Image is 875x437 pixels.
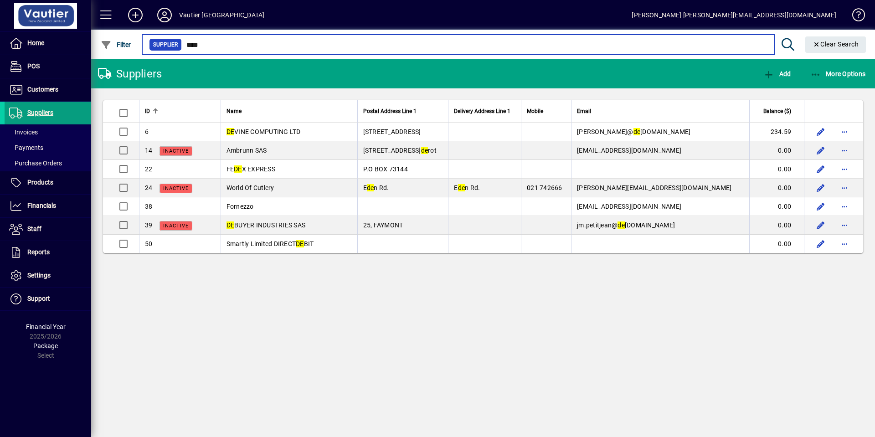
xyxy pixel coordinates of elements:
em: DE [226,128,235,135]
span: Name [226,106,242,116]
span: Filter [101,41,131,48]
span: 6 [145,128,149,135]
div: [PERSON_NAME] [PERSON_NAME][EMAIL_ADDRESS][DOMAIN_NAME] [632,8,836,22]
span: Purchase Orders [9,159,62,167]
span: Home [27,39,44,46]
span: P.O BOX 73144 [363,165,408,173]
a: Settings [5,264,91,287]
em: de [421,147,428,154]
div: Email [577,106,744,116]
span: jm.petitjean@ [DOMAIN_NAME] [577,221,675,229]
td: 0.00 [749,197,804,216]
button: Edit [813,124,828,139]
td: 0.00 [749,235,804,253]
span: Add [763,70,791,77]
span: Inactive [163,185,189,191]
button: Add [121,7,150,23]
span: Payments [9,144,43,151]
span: ID [145,106,150,116]
button: More options [837,143,852,158]
span: More Options [810,70,866,77]
span: Support [27,295,50,302]
span: Inactive [163,148,189,154]
button: Add [761,66,793,82]
span: [EMAIL_ADDRESS][DOMAIN_NAME] [577,203,681,210]
span: Package [33,342,58,350]
span: Clear Search [813,41,859,48]
a: Payments [5,140,91,155]
button: Filter [98,36,134,53]
span: Mobile [527,106,543,116]
span: Customers [27,86,58,93]
div: Vautier [GEOGRAPHIC_DATA] [179,8,264,22]
a: Purchase Orders [5,155,91,171]
span: 021 742666 [527,184,562,191]
span: Financials [27,202,56,209]
span: Reports [27,248,50,256]
em: de [633,128,641,135]
td: 234.59 [749,123,804,141]
a: Support [5,288,91,310]
button: Profile [150,7,179,23]
a: POS [5,55,91,78]
div: Mobile [527,106,566,116]
a: Staff [5,218,91,241]
td: 0.00 [749,160,804,179]
button: Edit [813,218,828,232]
span: [PERSON_NAME]@ [DOMAIN_NAME] [577,128,690,135]
span: Email [577,106,591,116]
span: [PERSON_NAME][EMAIL_ADDRESS][DOMAIN_NAME] [577,184,731,191]
span: Suppliers [27,109,53,116]
span: FE X EXPRESS [226,165,275,173]
span: Smartly Limited DIRECT BIT [226,240,314,247]
em: de [458,184,465,191]
span: VINE COMPUTING LTD [226,128,301,135]
span: Balance ($) [763,106,791,116]
span: Postal Address Line 1 [363,106,417,116]
td: 0.00 [749,141,804,160]
span: BUYER INDUSTRIES SAS [226,221,306,229]
span: Fornezzo [226,203,254,210]
span: Staff [27,225,41,232]
span: E n Rd. [454,184,480,191]
span: Settings [27,272,51,279]
span: [EMAIL_ADDRESS][DOMAIN_NAME] [577,147,681,154]
a: Customers [5,78,91,101]
em: de [618,221,625,229]
span: Supplier [153,40,178,49]
button: More options [837,124,852,139]
a: Reports [5,241,91,264]
button: Edit [813,236,828,251]
span: Delivery Address Line 1 [454,106,510,116]
div: Name [226,106,352,116]
span: POS [27,62,40,70]
span: Ambrunn SAS [226,147,267,154]
em: DE [226,221,235,229]
a: Products [5,171,91,194]
a: Invoices [5,124,91,140]
span: 25, FAYMONT [363,221,403,229]
button: Edit [813,180,828,195]
button: Edit [813,199,828,214]
button: Edit [813,162,828,176]
em: DE [234,165,242,173]
span: [STREET_ADDRESS] [363,128,421,135]
button: More options [837,180,852,195]
button: Clear [805,36,866,53]
button: Edit [813,143,828,158]
a: Financials [5,195,91,217]
td: 0.00 [749,216,804,235]
span: 38 [145,203,153,210]
span: 24 [145,184,153,191]
span: Inactive [163,223,189,229]
em: DE [296,240,304,247]
span: World Of Cutlery [226,184,274,191]
div: ID [145,106,192,116]
span: Products [27,179,53,186]
div: Suppliers [98,67,162,81]
span: [STREET_ADDRESS] rot [363,147,437,154]
div: Balance ($) [755,106,799,116]
button: More options [837,236,852,251]
span: 14 [145,147,153,154]
button: More Options [808,66,868,82]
